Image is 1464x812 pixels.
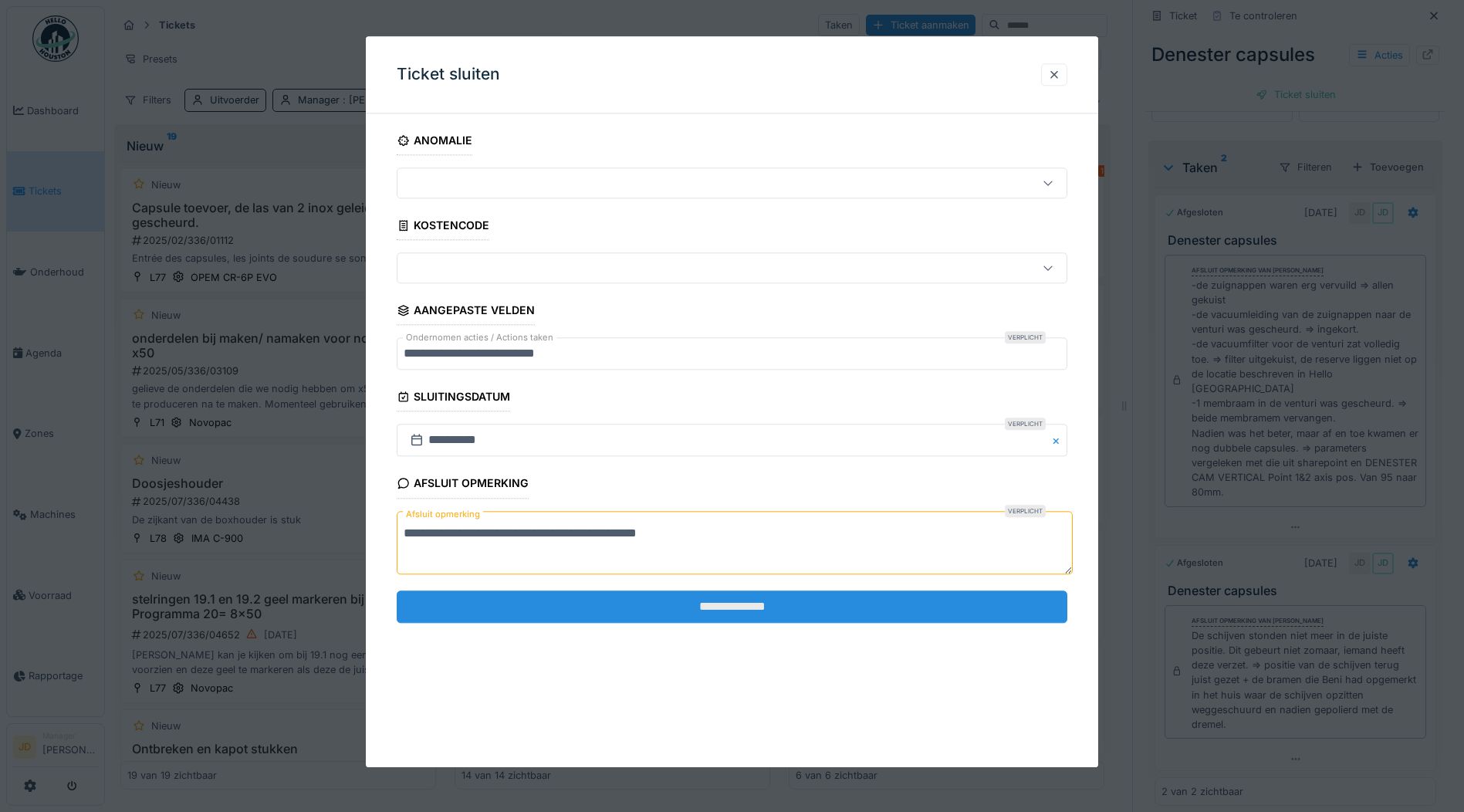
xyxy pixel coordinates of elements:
div: Sluitingsdatum [397,386,510,412]
div: Afsluit opmerking [397,472,529,499]
div: Aangepaste velden [397,299,535,326]
button: Close [1050,425,1067,457]
h3: Ticket sluiten [397,65,500,84]
div: Verplicht [1005,332,1046,344]
div: Verplicht [1005,505,1046,517]
div: Anomalie [397,129,472,155]
div: Verplicht [1005,418,1046,431]
label: Ondernomen acties / Actions taken [403,332,556,345]
div: Kostencode [397,214,489,240]
label: Afsluit opmerking [403,505,483,524]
